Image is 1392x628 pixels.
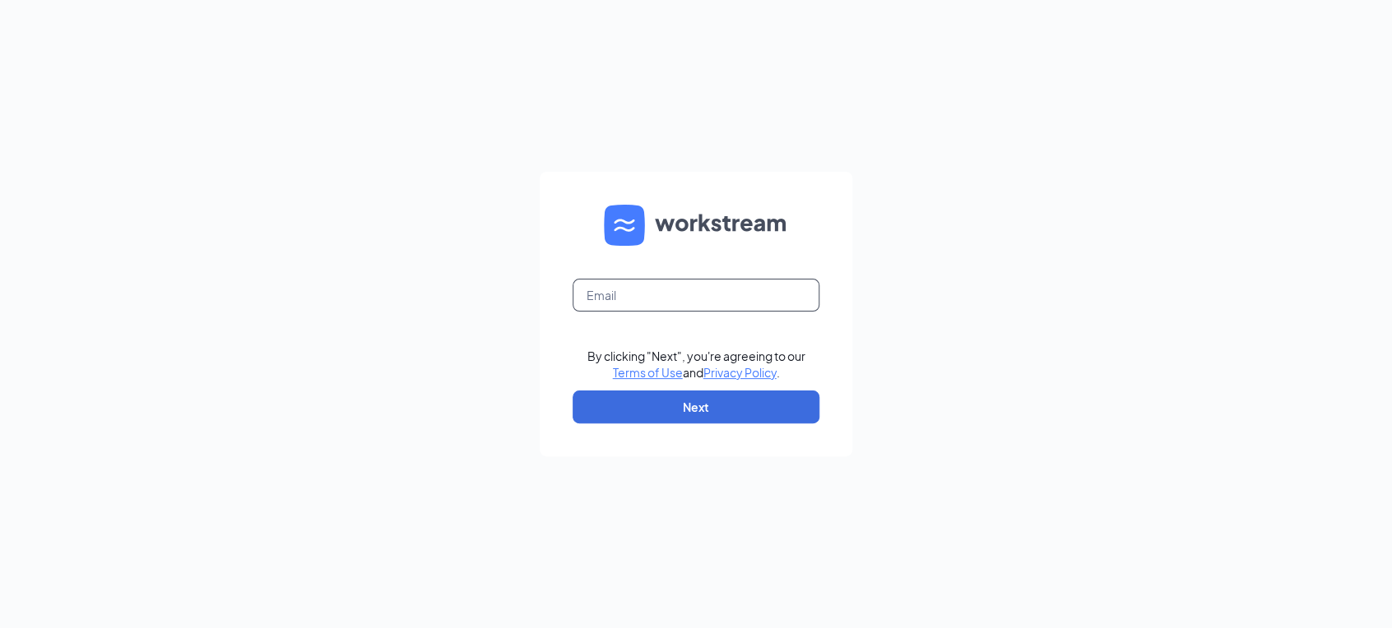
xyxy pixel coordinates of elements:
button: Next [573,390,819,423]
input: Email [573,279,819,312]
a: Terms of Use [613,365,683,380]
a: Privacy Policy [703,365,777,380]
img: WS logo and Workstream text [604,205,788,246]
div: By clicking "Next", you're agreeing to our and . [587,348,805,381]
